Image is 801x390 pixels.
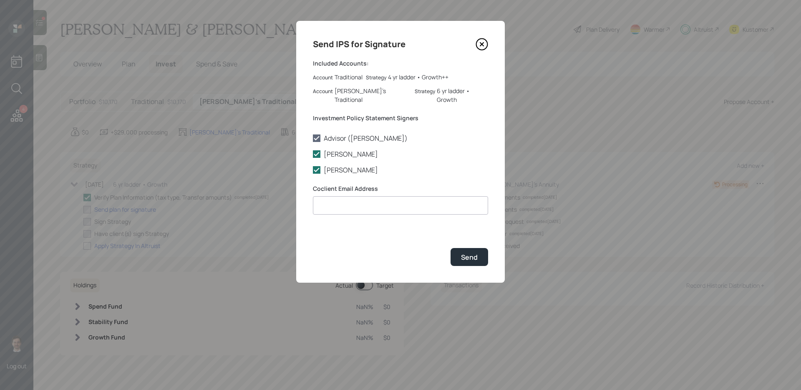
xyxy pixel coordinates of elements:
[437,86,488,104] div: 6 yr ladder • Growth
[313,114,488,122] label: Investment Policy Statement Signers
[335,73,363,81] div: Traditional
[335,86,411,104] div: [PERSON_NAME]'s Traditional
[461,253,478,262] div: Send
[313,134,488,143] label: Advisor ([PERSON_NAME])
[415,88,435,95] label: Strategy
[451,248,488,266] button: Send
[313,38,406,51] h4: Send IPS for Signature
[313,74,333,81] label: Account
[313,185,488,193] label: Coclient Email Address
[366,74,386,81] label: Strategy
[313,165,488,175] label: [PERSON_NAME]
[313,88,333,95] label: Account
[313,149,488,159] label: [PERSON_NAME]
[313,59,488,68] label: Included Accounts:
[388,73,448,81] div: 4 yr ladder • Growth++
